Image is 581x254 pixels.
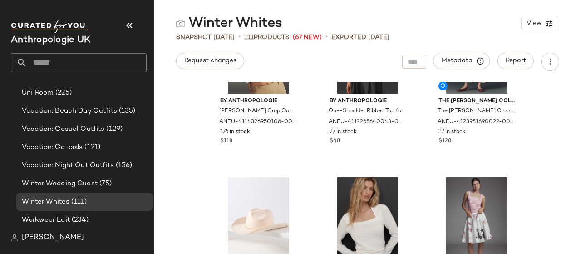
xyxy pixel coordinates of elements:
span: [PERSON_NAME] Crop Cardigan in White, Nylon/Wool/Acrylic, Size Medium by Anthropologie [219,107,296,115]
span: • [325,32,328,43]
span: (75) [98,179,112,189]
span: 37 in stock [438,128,466,136]
span: Metadata [441,57,483,65]
span: $118 [220,137,232,145]
span: $48 [330,137,340,145]
span: Winter Whites [22,197,69,207]
span: Vacation: Night Out Outfits [22,160,114,171]
span: $128 [438,137,451,145]
button: Request changes [176,53,244,69]
span: (135) [117,106,136,116]
span: [PERSON_NAME] [22,232,84,243]
span: 176 in stock [220,128,250,136]
span: View [526,20,542,27]
span: One-Shoulder Ribbed Top for Women in White, Polyester/Elastane, Size Small by Anthropologie [329,107,405,115]
span: • [238,32,241,43]
span: ANEU-4112265640043-000-010 [329,118,405,126]
span: By Anthropologie [220,97,297,105]
span: The [PERSON_NAME] Crop Printed Corduroy Wide-Leg Trousers Pants, Cotton/Elastane, Size 32 by The ... [438,107,514,115]
img: cfy_white_logo.C9jOOHJF.svg [11,20,88,33]
span: (67 New) [293,33,322,42]
div: Winter Whites [176,15,282,33]
button: Report [497,53,534,69]
p: Exported [DATE] [331,33,389,42]
span: By Anthropologie [330,97,406,105]
span: Current Company Name [11,35,90,45]
span: ANEU-4114326950106-000-011 [219,118,296,126]
div: Products [244,33,289,42]
span: The [PERSON_NAME] Collection by [PERSON_NAME] [438,97,515,105]
span: Vacation: Co-ords [22,142,83,153]
button: Metadata [433,53,490,69]
img: svg%3e [176,19,185,28]
span: Request changes [184,57,236,65]
button: View [521,17,559,30]
span: 111 [244,34,254,41]
span: ANEU-4123951690022-000-015 [438,118,514,126]
span: (156) [114,160,133,171]
span: (111) [69,197,87,207]
span: Workwear Edit [22,215,70,225]
img: svg%3e [11,234,18,241]
span: Winter Wedding Guest [22,179,98,189]
span: (225) [54,88,72,98]
span: Vacation: Beach Day Outfits [22,106,117,116]
span: 27 in stock [330,128,357,136]
span: Vacation: Casual Outfits [22,124,104,134]
span: Report [505,57,526,65]
span: Snapshot [DATE] [176,33,235,42]
span: (121) [83,142,100,153]
span: (234) [70,215,89,225]
span: (129) [104,124,123,134]
span: Uni Room [22,88,54,98]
